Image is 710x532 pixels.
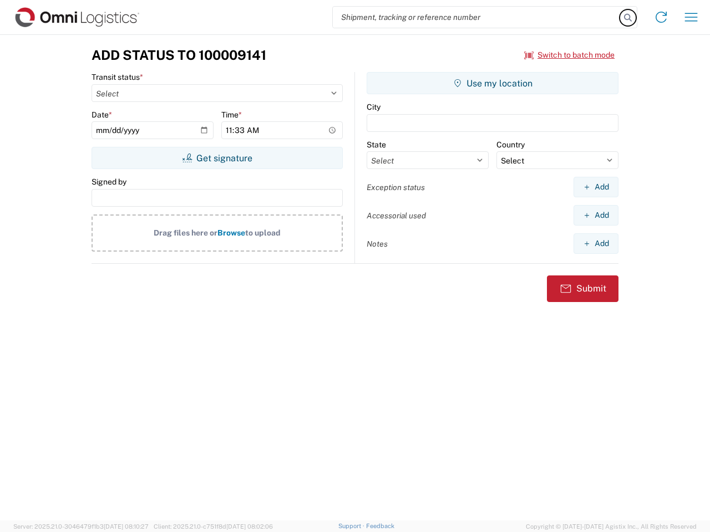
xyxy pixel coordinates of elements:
[574,177,618,197] button: Add
[574,233,618,254] button: Add
[333,7,620,28] input: Shipment, tracking or reference number
[92,147,343,169] button: Get signature
[92,110,112,120] label: Date
[367,182,425,192] label: Exception status
[524,46,615,64] button: Switch to batch mode
[367,72,618,94] button: Use my location
[245,228,281,237] span: to upload
[367,211,426,221] label: Accessorial used
[366,523,394,529] a: Feedback
[526,521,697,531] span: Copyright © [DATE]-[DATE] Agistix Inc., All Rights Reserved
[367,140,386,150] label: State
[574,205,618,226] button: Add
[226,523,273,530] span: [DATE] 08:02:06
[367,102,381,112] label: City
[92,72,143,82] label: Transit status
[221,110,242,120] label: Time
[367,239,388,249] label: Notes
[154,523,273,530] span: Client: 2025.21.0-c751f8d
[92,47,266,63] h3: Add Status to 100009141
[496,140,525,150] label: Country
[217,228,245,237] span: Browse
[547,275,618,302] button: Submit
[92,177,126,187] label: Signed by
[338,523,366,529] a: Support
[13,523,149,530] span: Server: 2025.21.0-3046479f1b3
[154,228,217,237] span: Drag files here or
[104,523,149,530] span: [DATE] 08:10:27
